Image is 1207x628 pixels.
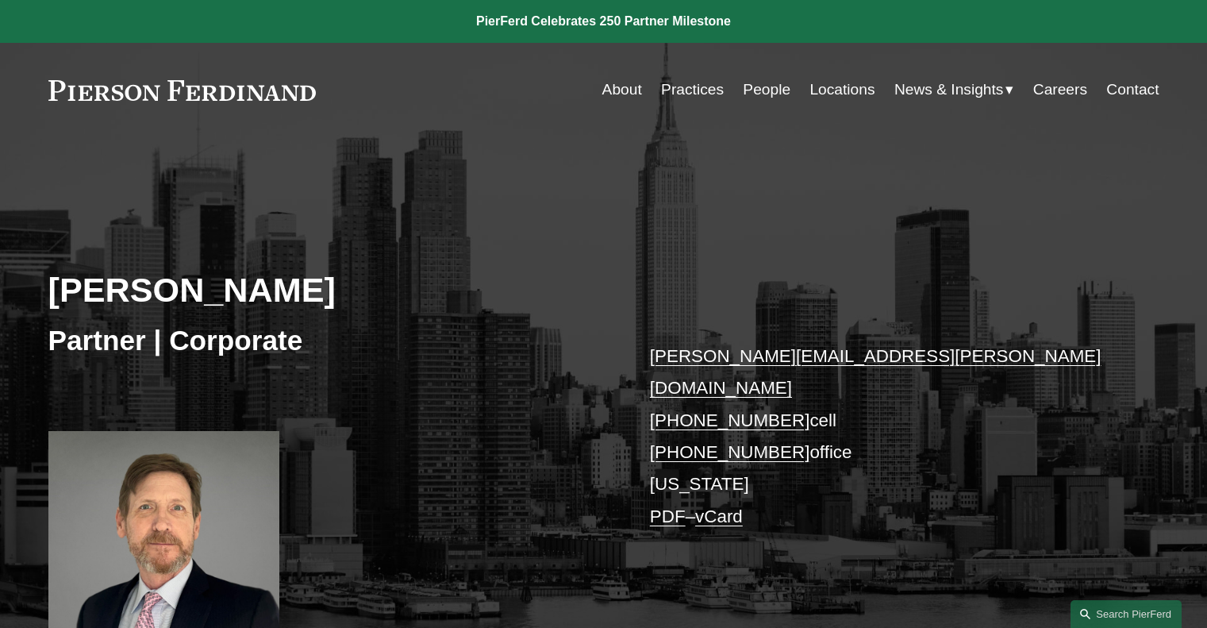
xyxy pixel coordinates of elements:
[1033,75,1087,105] a: Careers
[743,75,790,105] a: People
[894,75,1014,105] a: folder dropdown
[809,75,874,105] a: Locations
[650,410,810,430] a: [PHONE_NUMBER]
[1106,75,1159,105] a: Contact
[48,269,604,310] h2: [PERSON_NAME]
[661,75,724,105] a: Practices
[48,323,604,358] h3: Partner | Corporate
[695,507,743,526] a: vCard
[650,346,1101,398] a: [PERSON_NAME][EMAIL_ADDRESS][PERSON_NAME][DOMAIN_NAME]
[650,442,810,462] a: [PHONE_NUMBER]
[650,507,686,526] a: PDF
[894,76,1004,104] span: News & Insights
[1071,600,1182,628] a: Search this site
[650,341,1113,533] p: cell office [US_STATE] –
[602,75,642,105] a: About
